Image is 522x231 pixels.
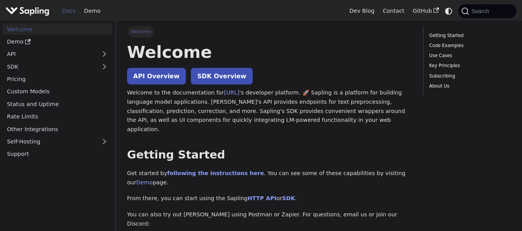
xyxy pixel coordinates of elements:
[443,5,454,17] button: Switch between dark and light mode (currently system mode)
[5,5,52,17] a: Sapling.aiSapling.ai
[429,62,508,69] a: Key Principles
[224,89,240,96] a: [URL]
[3,49,97,60] a: API
[469,8,494,14] span: Search
[3,111,112,122] a: Rate Limits
[429,52,508,59] a: Use Cases
[408,5,443,17] a: GitHub
[58,5,80,17] a: Docs
[127,26,412,37] nav: Breadcrumbs
[458,4,516,18] button: Search (Command+K)
[248,195,277,201] a: HTTP API
[3,98,112,110] a: Status and Uptime
[429,32,508,39] a: Getting Started
[80,5,105,17] a: Demo
[379,5,409,17] a: Contact
[127,210,412,229] p: You can also try out [PERSON_NAME] using Postman or Zapier. For questions, email us or join our D...
[136,179,153,185] a: Demo
[282,195,295,201] a: SDK
[3,24,112,35] a: Welcome
[5,5,49,17] img: Sapling.ai
[3,123,112,135] a: Other Integrations
[127,42,412,62] h1: Welcome
[191,68,252,84] a: SDK Overview
[127,194,412,203] p: From there, you can start using the Sapling or .
[127,26,155,37] span: Welcome
[3,74,112,85] a: Pricing
[127,169,412,187] p: Get started by . You can see some of these capabilities by visiting our page.
[127,68,186,84] a: API Overview
[345,5,378,17] a: Dev Blog
[3,61,97,72] a: SDK
[429,73,508,80] a: Subscribing
[97,61,112,72] button: Expand sidebar category 'SDK'
[97,49,112,60] button: Expand sidebar category 'API'
[167,170,264,176] a: following the instructions here
[3,148,112,160] a: Support
[429,83,508,90] a: About Us
[127,88,412,134] p: Welcome to the documentation for 's developer platform. 🚀 Sapling is a platform for building lang...
[3,86,112,97] a: Custom Models
[127,148,412,162] h2: Getting Started
[429,42,508,49] a: Code Examples
[3,136,112,147] a: Self-Hosting
[3,36,112,47] a: Demo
